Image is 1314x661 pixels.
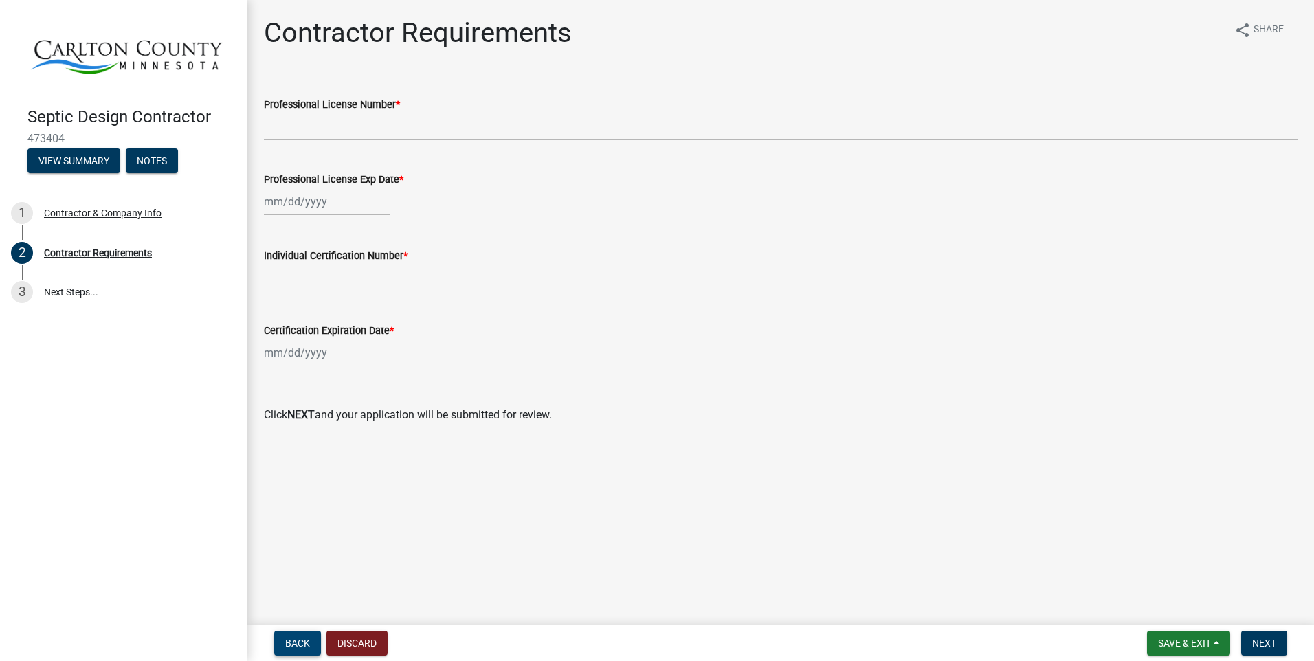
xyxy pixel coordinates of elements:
[264,100,400,110] label: Professional License Number
[1241,631,1287,656] button: Next
[27,148,120,173] button: View Summary
[44,208,162,218] div: Contractor & Company Info
[1252,638,1276,649] span: Next
[264,326,394,336] label: Certification Expiration Date
[1254,22,1284,38] span: Share
[27,14,225,93] img: Carlton County, Minnesota
[264,339,390,367] input: mm/dd/yyyy
[264,175,403,185] label: Professional License Exp Date
[1223,16,1295,43] button: shareShare
[11,281,33,303] div: 3
[27,157,120,168] wm-modal-confirm: Summary
[264,251,408,261] label: Individual Certification Number
[285,638,310,649] span: Back
[264,16,572,49] h1: Contractor Requirements
[326,631,388,656] button: Discard
[1158,638,1211,649] span: Save & Exit
[287,408,315,421] strong: NEXT
[264,188,390,216] input: mm/dd/yyyy
[1147,631,1230,656] button: Save & Exit
[44,248,152,258] div: Contractor Requirements
[11,202,33,224] div: 1
[274,631,321,656] button: Back
[126,148,178,173] button: Notes
[126,157,178,168] wm-modal-confirm: Notes
[1234,22,1251,38] i: share
[264,407,1298,423] p: Click and your application will be submitted for review.
[27,132,220,145] span: 473404
[11,242,33,264] div: 2
[27,107,236,127] h4: Septic Design Contractor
